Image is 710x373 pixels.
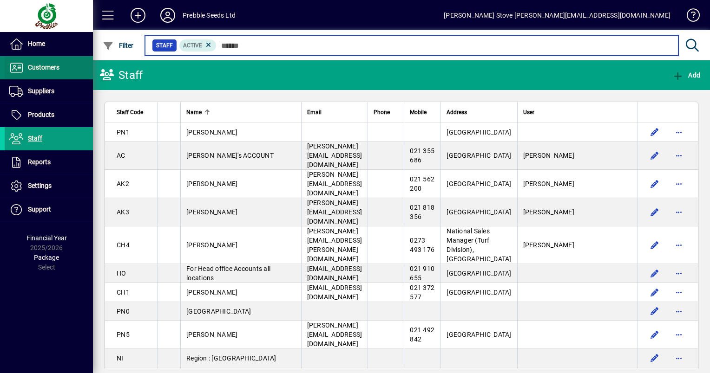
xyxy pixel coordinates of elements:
[186,107,202,117] span: Name
[374,107,390,117] span: Phone
[117,331,130,338] span: PN5
[647,148,662,163] button: Edit
[307,171,362,197] span: [PERSON_NAME][EMAIL_ADDRESS][DOMAIN_NAME]
[440,264,517,283] td: [GEOGRAPHIC_DATA]
[26,234,67,242] span: Financial Year
[28,64,59,71] span: Customers
[670,67,703,84] button: Add
[186,265,270,282] span: For Head office Accounts all locations
[671,176,686,191] button: More options
[117,241,130,249] span: CH4
[186,208,237,216] span: [PERSON_NAME]
[307,265,362,282] span: [EMAIL_ADDRESS][DOMAIN_NAME]
[183,8,236,23] div: Prebble Seeds Ltd
[440,141,517,170] td: [GEOGRAPHIC_DATA]
[100,68,143,83] div: Staff
[671,125,686,140] button: More options
[186,129,237,136] span: [PERSON_NAME]
[440,198,517,226] td: [GEOGRAPHIC_DATA]
[103,42,134,49] span: Filter
[186,152,274,159] span: [PERSON_NAME]'s ACCOUNT
[671,148,686,163] button: More options
[179,39,217,51] mat-chip: Activation Status: Active
[307,227,362,263] span: [PERSON_NAME][EMAIL_ADDRESS][PERSON_NAME][DOMAIN_NAME]
[410,204,434,220] span: 021 818 356
[117,107,143,117] span: Staff Code
[156,41,173,50] span: Staff
[186,289,237,296] span: [PERSON_NAME]
[523,208,574,216] span: [PERSON_NAME]
[186,241,237,249] span: [PERSON_NAME]
[5,32,93,56] a: Home
[117,270,126,277] span: HO
[5,56,93,79] a: Customers
[447,107,467,117] span: Address
[671,351,686,366] button: More options
[186,354,276,362] span: Region : [GEOGRAPHIC_DATA]
[444,8,671,23] div: [PERSON_NAME] Stove [PERSON_NAME][EMAIL_ADDRESS][DOMAIN_NAME]
[5,151,93,174] a: Reports
[28,111,54,118] span: Products
[34,254,59,261] span: Package
[153,7,183,24] button: Profile
[410,175,434,192] span: 021 562 200
[440,170,517,198] td: [GEOGRAPHIC_DATA]
[307,142,362,168] span: [PERSON_NAME][EMAIL_ADDRESS][DOMAIN_NAME]
[647,304,662,319] button: Edit
[5,174,93,198] a: Settings
[307,107,322,117] span: Email
[307,322,362,347] span: [PERSON_NAME][EMAIL_ADDRESS][DOMAIN_NAME]
[671,205,686,219] button: More options
[186,331,237,338] span: [PERSON_NAME]
[186,107,296,117] div: Name
[410,237,434,253] span: 0273 493 176
[647,205,662,219] button: Edit
[307,284,362,301] span: [EMAIL_ADDRESS][DOMAIN_NAME]
[307,107,362,117] div: Email
[672,71,700,79] span: Add
[671,238,686,252] button: More options
[440,226,517,264] td: National Sales Manager (Turf Division), [GEOGRAPHIC_DATA]
[28,182,52,189] span: Settings
[440,123,517,141] td: [GEOGRAPHIC_DATA]
[671,285,686,300] button: More options
[28,135,42,142] span: Staff
[183,42,202,49] span: Active
[307,199,362,225] span: [PERSON_NAME][EMAIL_ADDRESS][DOMAIN_NAME]
[440,321,517,349] td: [GEOGRAPHIC_DATA]
[374,107,398,117] div: Phone
[523,107,632,117] div: User
[28,87,54,95] span: Suppliers
[410,107,427,117] span: Mobile
[410,147,434,164] span: 021 355 686
[5,80,93,103] a: Suppliers
[671,266,686,281] button: More options
[117,289,130,296] span: CH1
[647,285,662,300] button: Edit
[523,180,574,187] span: [PERSON_NAME]
[410,265,434,282] span: 021 910 655
[28,206,51,213] span: Support
[100,37,136,54] button: Filter
[647,176,662,191] button: Edit
[671,327,686,342] button: More options
[117,129,130,136] span: PN1
[647,266,662,281] button: Edit
[647,351,662,366] button: Edit
[671,304,686,319] button: More options
[647,125,662,140] button: Edit
[117,208,129,216] span: AK3
[410,284,434,301] span: 021 372 577
[680,2,698,32] a: Knowledge Base
[186,180,237,187] span: [PERSON_NAME]
[410,107,435,117] div: Mobile
[117,354,124,362] span: NI
[523,107,534,117] span: User
[28,158,51,166] span: Reports
[123,7,153,24] button: Add
[117,180,129,187] span: AK2
[440,283,517,302] td: [GEOGRAPHIC_DATA]
[117,152,125,159] span: AC
[647,327,662,342] button: Edit
[5,198,93,221] a: Support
